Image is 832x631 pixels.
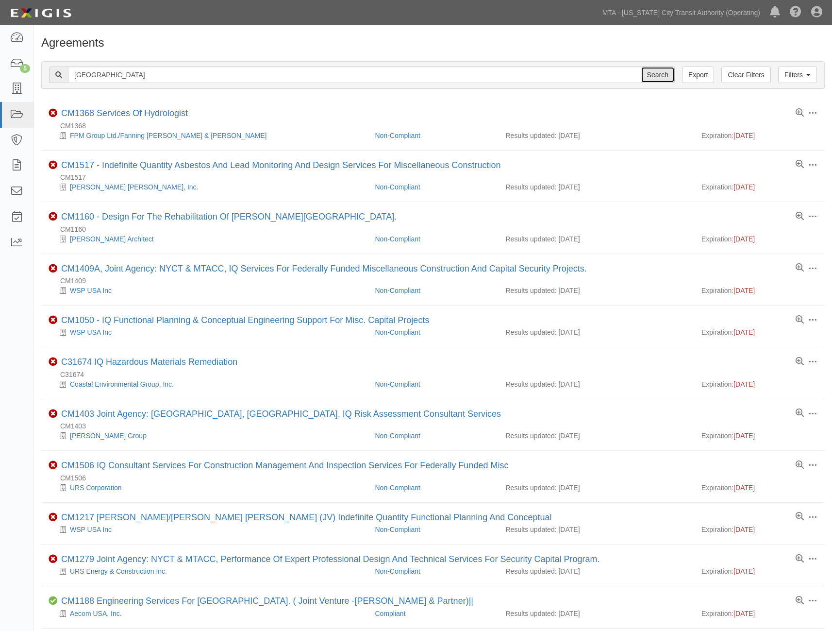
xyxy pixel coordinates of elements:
div: 5 [20,64,30,73]
i: Non-Compliant [49,212,57,221]
a: Non-Compliant [375,235,420,243]
div: Aecom USA, Inc. [49,609,368,618]
div: Coastal Environmental Group, Inc. [49,379,368,389]
span: [DATE] [733,183,755,191]
div: CM1517 - Indefinite Quantity Asbestos And Lead Monitoring And Design Services For Miscellaneous C... [61,160,500,171]
div: Results updated: [DATE] [505,234,687,244]
div: Parsons Brinckerhoff, Inc. [49,182,368,192]
a: Non-Compliant [375,567,420,575]
a: Aecom USA, Inc. [70,610,122,617]
a: CM1279 Joint Agency: NYCT & MTACC, Performance Of Expert Professional Design And Technical Servic... [61,554,599,564]
a: CM1409A, Joint Agency: NYCT & MTACC, IQ Services For Federally Funded Miscellaneous Construction ... [61,264,587,273]
div: Results updated: [DATE] [505,327,687,337]
a: View results summary [796,512,804,521]
a: URS Energy & Construction Inc. [70,567,167,575]
a: Clear Filters [721,67,770,83]
div: Expiration: [701,566,817,576]
a: Non-Compliant [375,484,420,492]
i: Non-Compliant [49,409,57,418]
span: [DATE] [733,132,755,139]
i: Non-Compliant [49,513,57,522]
i: Help Center - Complianz [790,7,801,18]
a: CM1217 [PERSON_NAME]/[PERSON_NAME] [PERSON_NAME] (JV) Indefinite Quantity Functional Planning And... [61,512,551,522]
input: Search [641,67,675,83]
a: MTA - [US_STATE] City Transit Authority (Operating) [598,3,765,22]
a: Filters [778,67,817,83]
a: Non-Compliant [375,380,420,388]
a: [PERSON_NAME] [PERSON_NAME], Inc. [70,183,199,191]
div: Expiration: [701,327,817,337]
div: Results updated: [DATE] [505,609,687,618]
a: View results summary [796,212,804,221]
a: Non-Compliant [375,132,420,139]
a: View results summary [796,109,804,118]
div: CM1050 - IQ Functional Planning & Conceptual Engineering Support For Misc. Capital Projects [61,315,429,326]
div: CM1217 Richard Dattner/Parsons Brinckerhoff (JV) Indefinite Quantity Functional Planning And Conc... [61,512,551,523]
div: URS Energy & Construction Inc. [49,566,368,576]
div: Expiration: [701,483,817,493]
a: CM1160 - Design For The Rehabilitation Of [PERSON_NAME][GEOGRAPHIC_DATA]. [61,212,397,222]
div: Expiration: [701,182,817,192]
i: Non-Compliant [49,109,57,118]
a: CM1188 Engineering Services For [GEOGRAPHIC_DATA]. ( Joint Venture -[PERSON_NAME] & Partner)|| [61,596,473,606]
a: View results summary [796,409,804,418]
div: WSP USA Inc [49,286,368,295]
div: FPM Group Ltd./Fanning Phillips & Molnar [49,131,368,140]
div: Expiration: [701,525,817,534]
a: Coastal Environmental Group, Inc. [70,380,174,388]
div: CM1160 [49,224,825,234]
div: CM1409 [49,276,825,286]
a: Non-Compliant [375,526,420,533]
div: CM1160 - Design For The Rehabilitation Of Myrtle-wyckoff Station Complex. [61,212,397,222]
span: [DATE] [733,432,755,440]
div: C31674 [49,370,825,379]
div: Results updated: [DATE] [505,525,687,534]
a: WSP USA Inc [70,526,112,533]
i: Non-Compliant [49,358,57,366]
a: C31674 IQ Hazardous Materials Remediation [61,357,237,367]
a: CM1506 IQ Consultant Services For Construction Management And Inspection Services For Federally F... [61,460,508,470]
a: View results summary [796,358,804,366]
div: URS Corporation [49,483,368,493]
i: Non-Compliant [49,161,57,170]
div: C31674 IQ Hazardous Materials Remediation [61,357,237,368]
a: WSP USA Inc [70,287,112,294]
a: [PERSON_NAME] Group [70,432,147,440]
a: CM1517 - Indefinite Quantity Asbestos And Lead Monitoring And Design Services For Miscellaneous C... [61,160,500,170]
div: CM1368 [49,121,825,131]
a: URS Corporation [70,484,122,492]
span: [DATE] [733,287,755,294]
span: [DATE] [733,484,755,492]
a: CM1050 - IQ Functional Planning & Conceptual Engineering Support For Misc. Capital Projects [61,315,429,325]
a: Non-Compliant [375,432,420,440]
div: Results updated: [DATE] [505,431,687,441]
div: Expiration: [701,379,817,389]
i: Non-Compliant [49,316,57,324]
i: Compliant [49,597,57,605]
a: CM1368 Services Of Hydrologist [61,108,188,118]
div: Results updated: [DATE] [505,566,687,576]
div: CM1403 [49,421,825,431]
input: Search [68,67,641,83]
div: Expiration: [701,234,817,244]
a: Non-Compliant [375,328,420,336]
div: CM1506 [49,473,825,483]
a: View results summary [796,597,804,605]
a: View results summary [796,461,804,470]
div: Expiration: [701,609,817,618]
div: Expiration: [701,131,817,140]
i: Non-Compliant [49,461,57,470]
div: WSP USA Inc [49,525,368,534]
div: Results updated: [DATE] [505,131,687,140]
a: CM1403 Joint Agency: [GEOGRAPHIC_DATA], [GEOGRAPHIC_DATA], IQ Risk Assessment Consultant Services [61,409,501,419]
div: Expiration: [701,431,817,441]
span: [DATE] [733,610,755,617]
div: CM1188 Engineering Services For The Second Avenue Subway Manhattan. ( Joint Venture -ove Arup & P... [61,596,473,607]
div: Richard Dattner Architect [49,234,368,244]
a: Compliant [375,610,406,617]
span: [DATE] [733,235,755,243]
div: Results updated: [DATE] [505,379,687,389]
i: Non-Compliant [49,555,57,563]
div: Results updated: [DATE] [505,182,687,192]
a: Export [682,67,714,83]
